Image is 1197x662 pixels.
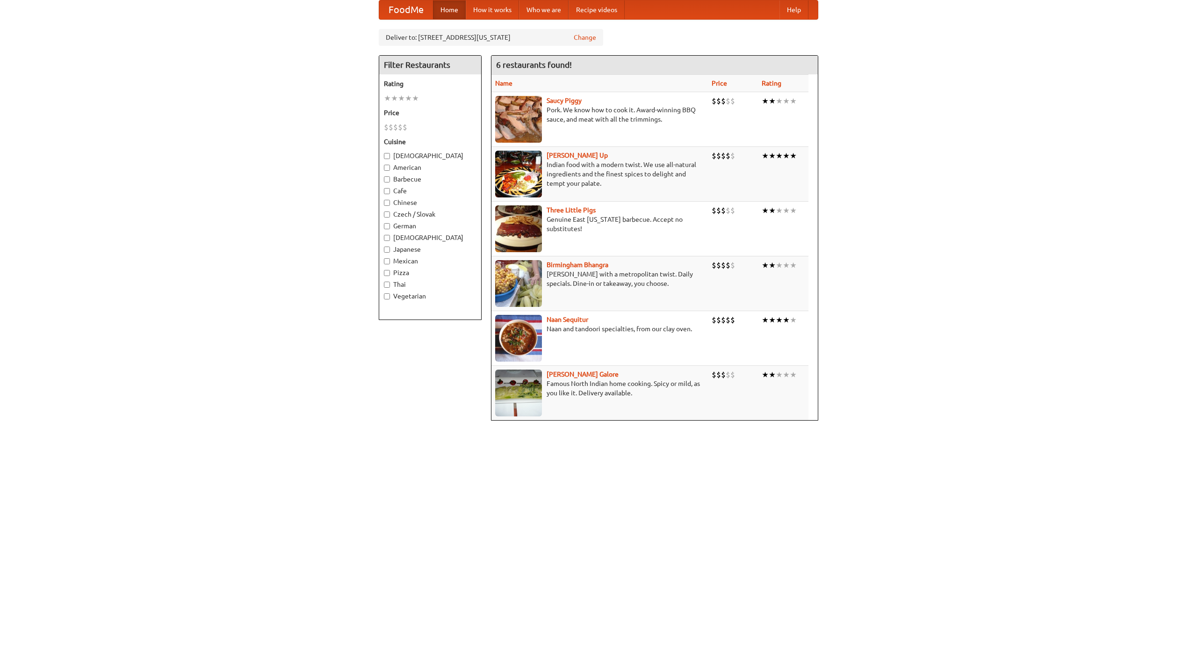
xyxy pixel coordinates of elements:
[762,205,769,216] li: ★
[776,260,783,270] li: ★
[776,96,783,106] li: ★
[393,122,398,132] li: $
[379,29,603,46] div: Deliver to: [STREET_ADDRESS][US_STATE]
[403,122,407,132] li: $
[776,370,783,380] li: ★
[384,137,476,146] h5: Cuisine
[547,261,608,269] a: Birmingham Bhangra
[762,315,769,325] li: ★
[384,223,390,229] input: German
[495,269,704,288] p: [PERSON_NAME] with a metropolitan twist. Daily specials. Dine-in or takeaway, you choose.
[384,175,476,184] label: Barbecue
[495,324,704,334] p: Naan and tandoori specialties, from our clay oven.
[769,205,776,216] li: ★
[726,151,730,161] li: $
[495,260,542,307] img: bhangra.jpg
[790,96,797,106] li: ★
[790,370,797,380] li: ★
[783,370,790,380] li: ★
[495,215,704,233] p: Genuine East [US_STATE] barbecue. Accept no substitutes!
[389,122,393,132] li: $
[762,370,769,380] li: ★
[495,315,542,362] img: naansequitur.jpg
[790,315,797,325] li: ★
[496,60,572,69] ng-pluralize: 6 restaurants found!
[783,151,790,161] li: ★
[379,0,433,19] a: FoodMe
[384,293,390,299] input: Vegetarian
[384,188,390,194] input: Cafe
[495,379,704,398] p: Famous North Indian home cooking. Spicy or mild, as you like it. Delivery available.
[495,151,542,197] img: curryup.jpg
[790,151,797,161] li: ★
[405,93,412,103] li: ★
[712,80,727,87] a: Price
[384,233,476,242] label: [DEMOGRAPHIC_DATA]
[730,96,735,106] li: $
[730,370,735,380] li: $
[398,122,403,132] li: $
[721,151,726,161] li: $
[769,151,776,161] li: ★
[384,268,476,277] label: Pizza
[384,258,390,264] input: Mexican
[495,96,542,143] img: saucy.jpg
[384,108,476,117] h5: Price
[769,96,776,106] li: ★
[721,315,726,325] li: $
[384,200,390,206] input: Chinese
[384,270,390,276] input: Pizza
[384,247,390,253] input: Japanese
[730,260,735,270] li: $
[547,316,588,323] a: Naan Sequitur
[726,260,730,270] li: $
[762,151,769,161] li: ★
[412,93,419,103] li: ★
[721,96,726,106] li: $
[762,80,781,87] a: Rating
[547,97,582,104] a: Saucy Piggy
[726,205,730,216] li: $
[384,210,476,219] label: Czech / Slovak
[716,315,721,325] li: $
[716,96,721,106] li: $
[721,370,726,380] li: $
[712,151,716,161] li: $
[384,198,476,207] label: Chinese
[712,370,716,380] li: $
[790,260,797,270] li: ★
[783,205,790,216] li: ★
[716,260,721,270] li: $
[574,33,596,42] a: Change
[495,80,512,87] a: Name
[769,315,776,325] li: ★
[384,93,391,103] li: ★
[495,370,542,416] img: currygalore.jpg
[712,260,716,270] li: $
[730,315,735,325] li: $
[769,260,776,270] li: ★
[547,371,619,378] a: [PERSON_NAME] Galore
[384,256,476,266] label: Mexican
[495,160,704,188] p: Indian food with a modern twist. We use all-natural ingredients and the finest spices to delight ...
[712,315,716,325] li: $
[762,260,769,270] li: ★
[716,151,721,161] li: $
[495,205,542,252] img: littlepigs.jpg
[384,163,476,172] label: American
[398,93,405,103] li: ★
[384,165,390,171] input: American
[379,56,481,74] h4: Filter Restaurants
[384,221,476,231] label: German
[779,0,808,19] a: Help
[730,205,735,216] li: $
[519,0,569,19] a: Who we are
[716,205,721,216] li: $
[495,105,704,124] p: Pork. We know how to cook it. Award-winning BBQ sauce, and meat with all the trimmings.
[769,370,776,380] li: ★
[384,245,476,254] label: Japanese
[384,151,476,160] label: [DEMOGRAPHIC_DATA]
